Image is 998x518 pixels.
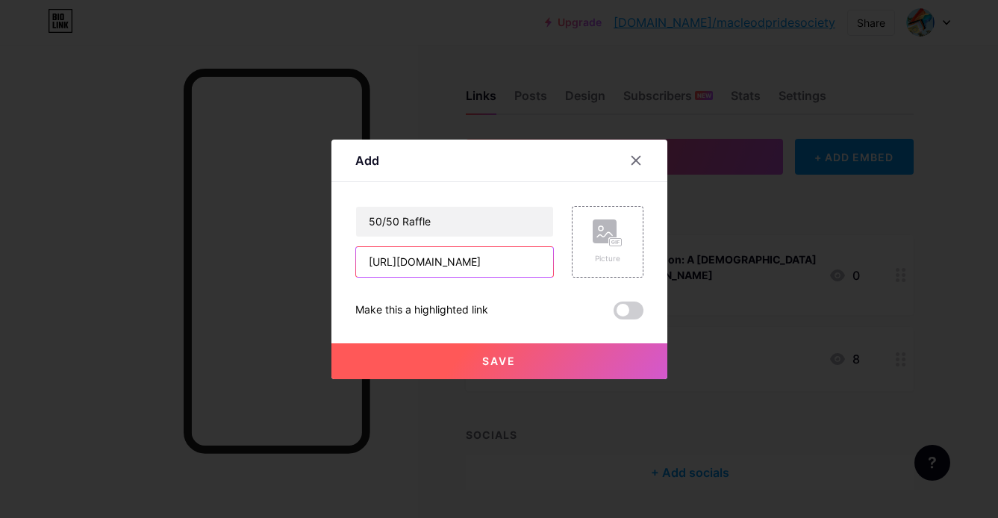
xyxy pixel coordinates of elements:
div: Picture [593,253,623,264]
input: URL [356,247,553,277]
button: Save [331,343,667,379]
span: Save [482,355,516,367]
div: Add [355,152,379,169]
input: Title [356,207,553,237]
div: Make this a highlighted link [355,302,488,319]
